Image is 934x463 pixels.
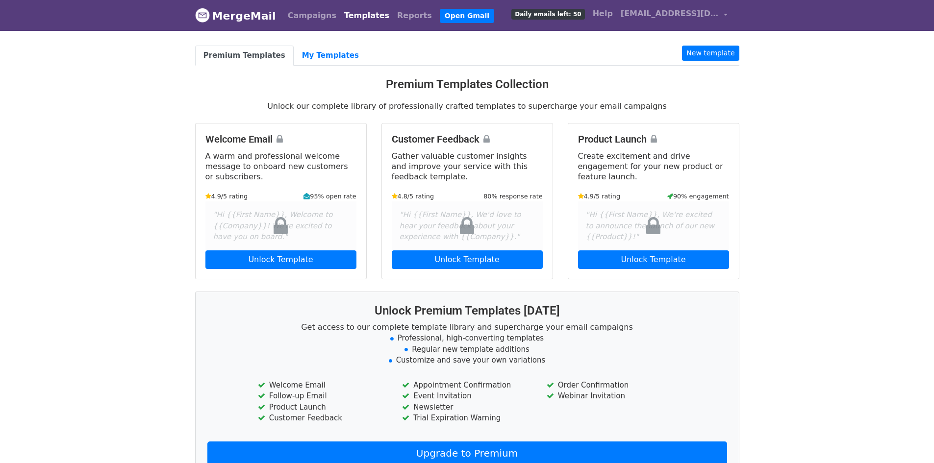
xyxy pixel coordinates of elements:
a: Reports [393,6,436,25]
p: Gather valuable customer insights and improve your service with this feedback template. [392,151,543,182]
a: Daily emails left: 50 [507,4,588,24]
li: Follow-up Email [258,390,387,402]
li: Customer Feedback [258,413,387,424]
small: 80% response rate [483,192,542,201]
h4: Product Launch [578,133,729,145]
a: Templates [340,6,393,25]
li: Trial Expiration Warning [402,413,531,424]
h3: Unlock Premium Templates [DATE] [207,304,727,318]
a: Unlock Template [205,250,356,269]
li: Customize and save your own variations [207,355,727,366]
a: [EMAIL_ADDRESS][DOMAIN_NAME] [617,4,732,27]
h4: Welcome Email [205,133,356,145]
span: [EMAIL_ADDRESS][DOMAIN_NAME] [621,8,719,20]
li: Regular new template additions [207,344,727,355]
a: New template [682,46,739,61]
a: Premium Templates [195,46,294,66]
a: MergeMail [195,5,276,26]
li: Webinar Invitation [547,390,676,402]
a: Open Gmail [440,9,494,23]
img: MergeMail logo [195,8,210,23]
li: Welcome Email [258,380,387,391]
li: Newsletter [402,402,531,413]
li: Product Launch [258,402,387,413]
li: Event Invitation [402,390,531,402]
a: Campaigns [284,6,340,25]
a: Help [589,4,617,24]
div: "Hi {{First Name}}, We'd love to hear your feedback about your experience with {{Company}}." [392,201,543,250]
h4: Customer Feedback [392,133,543,145]
span: Daily emails left: 50 [511,9,584,20]
li: Appointment Confirmation [402,380,531,391]
a: My Templates [294,46,367,66]
small: 4.8/5 rating [392,192,434,201]
p: A warm and professional welcome message to onboard new customers or subscribers. [205,151,356,182]
p: Unlock our complete library of professionally crafted templates to supercharge your email campaigns [195,101,739,111]
a: Unlock Template [578,250,729,269]
h3: Premium Templates Collection [195,77,739,92]
small: 4.9/5 rating [205,192,248,201]
div: "Hi {{First Name}}, We're excited to announce the launch of our new {{Product}}!" [578,201,729,250]
p: Get access to our complete template library and supercharge your email campaigns [207,322,727,332]
div: "Hi {{First Name}}, Welcome to {{Company}}! We're excited to have you on board." [205,201,356,250]
small: 95% open rate [303,192,356,201]
a: Unlock Template [392,250,543,269]
li: Order Confirmation [547,380,676,391]
p: Create excitement and drive engagement for your new product or feature launch. [578,151,729,182]
small: 4.9/5 rating [578,192,621,201]
li: Professional, high-converting templates [207,333,727,344]
small: 90% engagement [667,192,729,201]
